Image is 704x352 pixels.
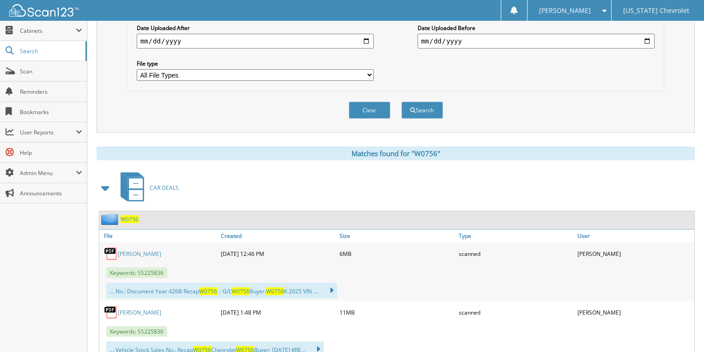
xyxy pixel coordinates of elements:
[418,34,655,49] input: end
[218,303,338,322] div: [DATE] 1:48 PM
[121,215,139,223] a: W0756
[106,326,167,337] span: Keywords: SS225836
[539,8,591,13] span: [PERSON_NAME]
[99,230,218,242] a: File
[231,287,249,295] span: W0756
[20,47,81,55] span: Search
[623,8,689,13] span: [US_STATE] Chevrolet
[456,244,576,263] div: scanned
[575,244,694,263] div: [PERSON_NAME]
[101,213,121,225] img: folder2.png
[575,230,694,242] a: User
[137,24,374,32] label: Date Uploaded After
[104,305,118,319] img: PDF.png
[456,303,576,322] div: scanned
[266,287,284,295] span: W0756
[20,27,76,35] span: Cabinets
[401,102,443,119] button: Search
[137,60,374,67] label: File type
[658,308,704,352] iframe: Chat Widget
[118,250,161,258] a: [PERSON_NAME]
[337,244,456,263] div: 6MB
[106,267,167,278] span: Keywords: SS225836
[20,149,82,157] span: Help
[9,4,79,17] img: scan123-logo-white.svg
[337,230,456,242] a: Size
[218,230,338,242] a: Created
[20,169,76,177] span: Admin Menu
[106,283,337,298] div: ... No.: Document Year 426B Recap : : G/L Buyer: K 2025 VIN ....
[150,184,179,192] span: CAR DEALS
[575,303,694,322] div: [PERSON_NAME]
[137,34,374,49] input: start
[118,309,161,316] a: [PERSON_NAME]
[20,67,82,75] span: Scan
[104,247,118,261] img: PDF.png
[337,303,456,322] div: 11MB
[115,170,179,206] a: CAR DEALS
[218,244,338,263] div: [DATE] 12:46 PM
[20,128,76,136] span: User Reports
[456,230,576,242] a: Type
[349,102,390,119] button: Clear
[97,146,695,160] div: Matches found for "W0756"
[20,108,82,116] span: Bookmarks
[418,24,655,32] label: Date Uploaded Before
[20,88,82,96] span: Reminders
[20,189,82,197] span: Announcements
[199,287,217,295] span: W0756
